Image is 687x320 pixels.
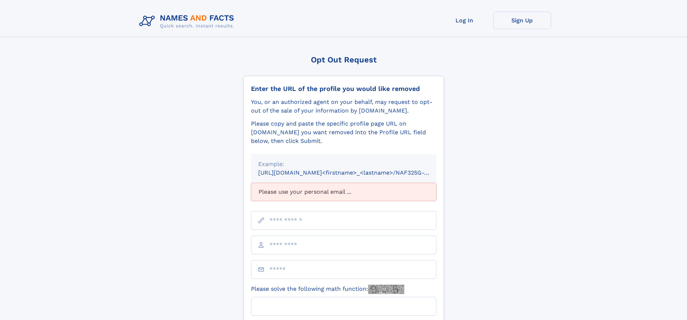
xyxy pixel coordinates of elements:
small: [URL][DOMAIN_NAME]<firstname>_<lastname>/NAF325G-xxxxxxxx [258,169,450,176]
div: You, or an authorized agent on your behalf, may request to opt-out of the sale of your informatio... [251,98,436,115]
div: Example: [258,160,429,168]
div: Opt Out Request [243,55,444,64]
img: Logo Names and Facts [136,12,240,31]
div: Please use your personal email ... [251,183,436,201]
a: Sign Up [493,12,551,29]
a: Log In [436,12,493,29]
label: Please solve the following math function: [251,285,404,294]
div: Enter the URL of the profile you would like removed [251,85,436,93]
div: Please copy and paste the specific profile page URL on [DOMAIN_NAME] you want removed into the Pr... [251,119,436,145]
